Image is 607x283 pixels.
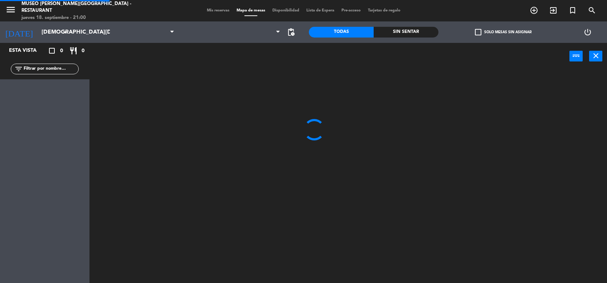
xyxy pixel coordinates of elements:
[82,47,84,55] span: 0
[4,46,52,55] div: Esta vista
[61,28,70,36] i: arrow_drop_down
[303,9,338,13] span: Lista de Espera
[309,27,374,38] div: Todas
[588,6,596,15] i: search
[364,9,404,13] span: Tarjetas de regalo
[21,0,146,14] div: Museo [PERSON_NAME][GEOGRAPHIC_DATA] - Restaurant
[5,4,16,18] button: menu
[60,47,63,55] span: 0
[475,29,481,35] span: check_box_outline_blank
[21,14,146,21] div: jueves 18. septiembre - 21:00
[338,9,364,13] span: Pre-acceso
[549,6,558,15] i: exit_to_app
[569,51,583,61] button: power_input
[530,6,538,15] i: add_circle_outline
[287,28,295,36] span: pending_actions
[583,28,592,36] i: power_settings_new
[572,51,581,60] i: power_input
[233,9,269,13] span: Mapa de mesas
[5,4,16,15] i: menu
[592,51,600,60] i: close
[48,46,56,55] i: crop_square
[475,29,531,35] label: Solo mesas sin asignar
[589,51,602,61] button: close
[374,27,438,38] div: Sin sentar
[269,9,303,13] span: Disponibilidad
[568,6,577,15] i: turned_in_not
[203,9,233,13] span: Mis reservas
[23,65,78,73] input: Filtrar por nombre...
[14,65,23,73] i: filter_list
[69,46,78,55] i: restaurant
